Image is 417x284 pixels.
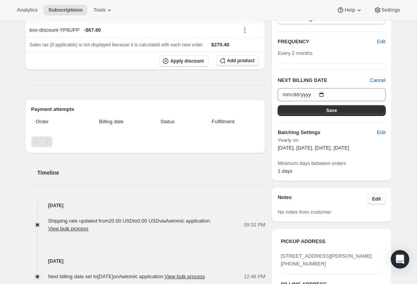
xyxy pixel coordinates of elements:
span: Analytics [17,7,37,13]
h2: NEXT BILLING DATE [278,77,370,84]
span: 12:46 PM [244,273,266,281]
span: Save [326,107,337,114]
button: Subscriptions [44,5,87,15]
span: Minimum days between orders [278,160,385,167]
span: 1 days [278,168,292,174]
span: Fulfillment [192,118,254,126]
span: Apply discount [170,58,204,64]
nav: Pagination [31,136,259,147]
button: Edit [368,194,386,204]
button: Help [332,5,367,15]
h6: Batching Settings [278,129,377,136]
th: Order [31,113,78,130]
h2: Payment attempts [31,105,259,113]
button: Edit [372,36,390,48]
span: Help [344,7,355,13]
span: [DATE], [DATE], [DATE], [DATE] [278,145,349,151]
span: [STREET_ADDRESS][PERSON_NAME] [PHONE_NUMBER] [281,253,372,267]
span: Shipping rate updated from 20.00 USD to 0.00 USD via Awtomic application . [48,218,212,231]
button: Apply discount [159,55,208,67]
span: - $67.60 [84,26,101,34]
span: Billing date [80,118,143,126]
button: View bulk process [48,226,89,231]
span: Yearly on [278,136,385,144]
span: Add product [227,58,254,64]
span: $270.40 [211,42,229,48]
button: Settings [369,5,405,15]
h4: [DATE] [25,257,266,265]
div: box-discount-YP6UPP [30,26,234,34]
span: Every 2 months [278,50,312,56]
h2: FREQUENCY [278,38,377,46]
span: Status [148,118,187,126]
h2: Timeline [37,169,266,177]
button: Cancel [370,77,385,84]
h3: Notes [278,194,368,204]
span: Edit [377,129,385,136]
span: Settings [381,7,400,13]
span: Next billing date set to [DATE] on Awtomic application . [48,274,205,279]
button: Add product [216,55,259,66]
button: View bulk process [164,274,205,279]
button: Edit [372,126,390,139]
h4: [DATE] [25,202,266,209]
span: Sales tax (if applicable) is not displayed because it is calculated with each new order. [30,42,204,48]
span: 09:32 PM [244,221,266,229]
button: Tools [89,5,118,15]
div: Open Intercom Messenger [391,250,409,269]
span: Subscriptions [48,7,83,13]
span: No notes from customer [278,209,331,215]
span: Tools [93,7,105,13]
h3: PICKUP ADDRESS [281,238,382,245]
button: Analytics [12,5,42,15]
button: Save [278,105,385,116]
span: Edit [372,196,381,202]
span: Edit [377,38,385,46]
